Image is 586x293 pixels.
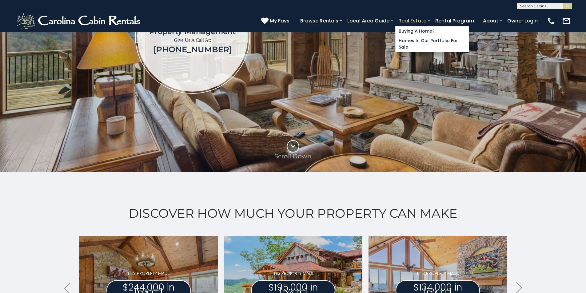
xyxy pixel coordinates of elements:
[145,36,240,45] p: Give Us A Call At:
[344,15,393,26] a: Local Area Guide
[395,15,429,26] a: Real Estate
[15,12,143,30] img: White-1-2.png
[15,206,571,220] h2: Discover How Much Your Property Can Make
[396,36,469,52] a: Homes in Our Portfolio For Sale
[547,17,556,25] img: phone-regular-white.png
[261,17,291,25] a: My Favs
[274,152,312,160] p: Scroll Down
[432,15,477,26] a: Rental Program
[270,17,289,25] span: My Favs
[562,17,571,25] img: mail-regular-white.png
[396,270,480,277] p: THIS PROPERTY MADE
[504,15,541,26] a: Owner Login
[251,270,335,277] p: THIS PROPERTY MADE
[106,270,191,277] p: THIS PROPERTY MADE
[480,15,501,26] a: About
[153,45,232,54] a: [PHONE_NUMBER]
[396,26,469,36] a: Buying A Home?
[297,15,341,26] a: Browse Rentals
